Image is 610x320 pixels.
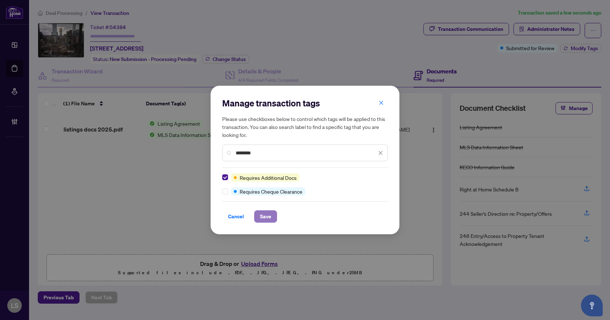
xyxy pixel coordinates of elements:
h5: Please use checkboxes below to control which tags will be applied to this transaction. You can al... [222,115,388,139]
h2: Manage transaction tags [222,97,388,109]
span: Save [260,211,271,222]
button: Cancel [222,210,250,223]
span: close [379,100,384,105]
button: Save [254,210,277,223]
button: Open asap [581,295,603,316]
span: Requires Cheque Clearance [240,187,302,195]
span: close [378,150,383,155]
span: Cancel [228,211,244,222]
span: Requires Additional Docs [240,174,297,182]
